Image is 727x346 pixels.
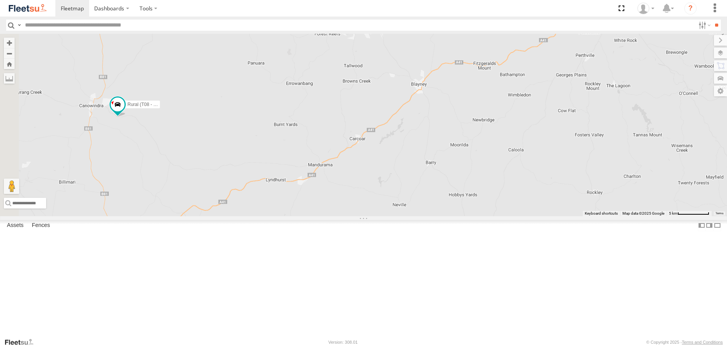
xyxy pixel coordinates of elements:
i: ? [684,2,697,15]
a: Visit our Website [4,338,40,346]
span: Rural (T08 - [PERSON_NAME]) [127,102,193,107]
span: 5 km [669,211,677,215]
a: Terms (opens in new tab) [715,212,724,215]
div: Darren Small [635,3,657,14]
label: Dock Summary Table to the Left [698,220,705,231]
button: Zoom out [4,48,15,59]
label: Measure [4,73,15,84]
button: Map scale: 5 km per 79 pixels [667,211,712,216]
img: fleetsu-logo-horizontal.svg [8,3,48,13]
button: Zoom in [4,38,15,48]
label: Assets [3,220,27,231]
div: © Copyright 2025 - [646,340,723,344]
label: Fences [28,220,54,231]
label: Search Query [16,20,22,31]
label: Search Filter Options [695,20,712,31]
div: Version: 308.01 [328,340,358,344]
button: Keyboard shortcuts [585,211,618,216]
label: Hide Summary Table [714,220,721,231]
a: Terms and Conditions [682,340,723,344]
span: Map data ©2025 Google [622,211,664,215]
label: Dock Summary Table to the Right [705,220,713,231]
label: Map Settings [714,86,727,96]
button: Drag Pegman onto the map to open Street View [4,179,19,194]
button: Zoom Home [4,59,15,69]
